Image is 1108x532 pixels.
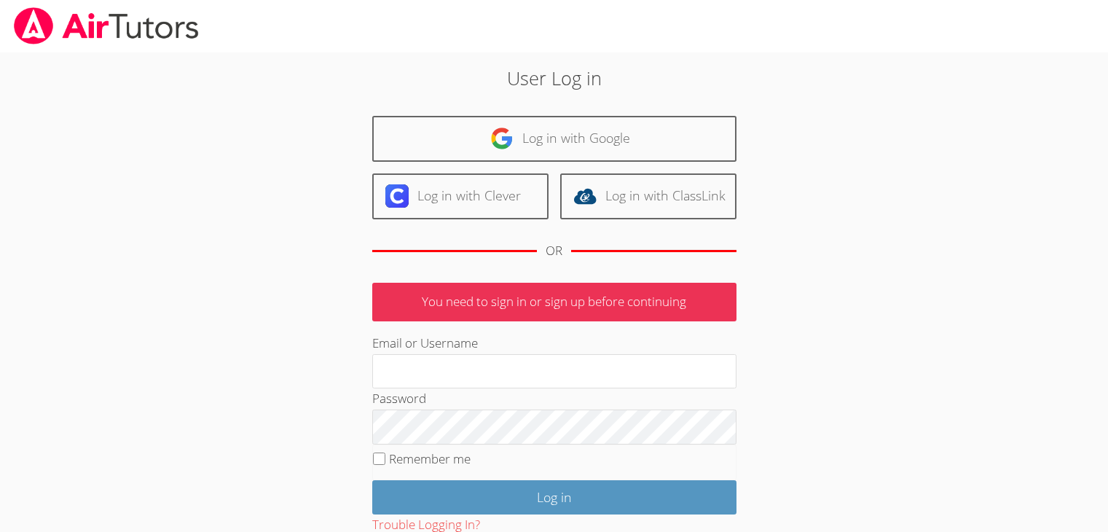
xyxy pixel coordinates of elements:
[560,173,736,219] a: Log in with ClassLink
[546,240,562,262] div: OR
[372,283,736,321] p: You need to sign in or sign up before continuing
[255,64,853,92] h2: User Log in
[372,390,426,407] label: Password
[490,127,514,150] img: google-logo-50288ca7cdecda66e5e0955fdab243c47b7ad437acaf1139b6f446037453330a.svg
[389,450,471,467] label: Remember me
[372,173,549,219] a: Log in with Clever
[12,7,200,44] img: airtutors_banner-c4298cdbf04f3fff15de1276eac7730deb9818008684d7c2e4769d2f7ddbe033.png
[385,184,409,208] img: clever-logo-6eab21bc6e7a338710f1a6ff85c0baf02591cd810cc4098c63d3a4b26e2feb20.svg
[372,480,736,515] input: Log in
[372,116,736,162] a: Log in with Google
[372,335,478,351] label: Email or Username
[573,184,597,208] img: classlink-logo-d6bb404cc1216ec64c9a2012d9dc4662098be43eaf13dc465df04b49fa7ab582.svg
